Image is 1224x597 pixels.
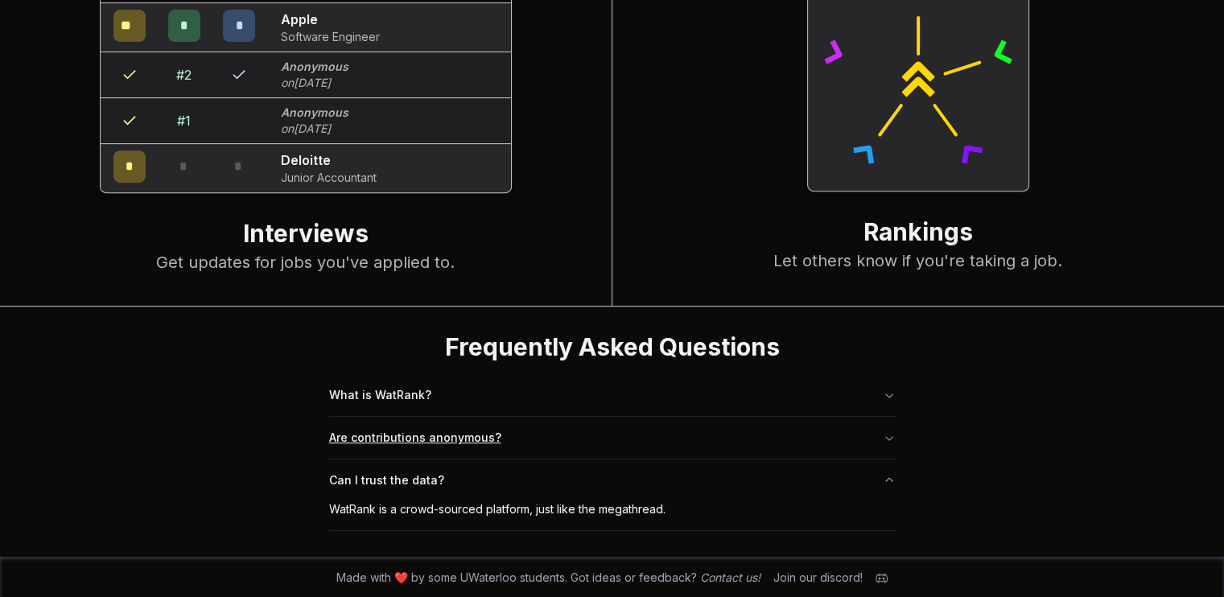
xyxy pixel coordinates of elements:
p: Junior Accountant [281,170,377,186]
p: Let others know if you're taking a job. [645,249,1193,272]
h2: Rankings [645,217,1193,249]
button: Can I trust the data? [329,459,896,501]
div: Join our discord! [773,570,863,586]
p: Anonymous [281,59,348,75]
div: WatRank is a crowd-sourced platform, just like the megathread. [329,501,896,530]
div: Can I trust the data? [329,501,896,530]
span: Made with ❤️ by some UWaterloo students. Got ideas or feedback? [336,570,760,586]
p: Apple [281,10,380,29]
p: on [DATE] [281,75,348,91]
p: Get updates for jobs you've applied to. [32,251,579,274]
p: Deloitte [281,150,377,170]
h2: Frequently Asked Questions [329,332,896,361]
button: Are contributions anonymous? [329,417,896,459]
p: Anonymous [281,105,348,121]
p: on [DATE] [281,121,348,137]
div: # 1 [177,111,191,130]
div: # 2 [176,65,192,84]
a: Contact us! [700,570,760,584]
h2: Interviews [32,219,579,251]
button: What is WatRank? [329,374,896,416]
p: Software Engineer [281,29,380,45]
